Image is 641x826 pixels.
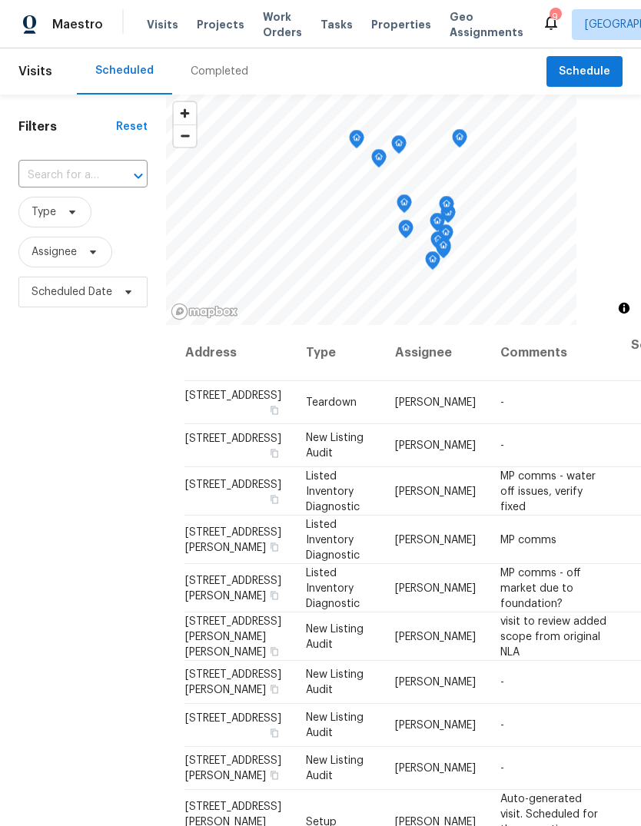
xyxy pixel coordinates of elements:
[500,677,504,688] span: -
[147,17,178,32] span: Visits
[397,194,412,218] div: Map marker
[306,623,364,649] span: New Listing Audit
[439,196,454,220] div: Map marker
[306,567,360,609] span: Listed Inventory Diagnostic
[174,102,196,124] button: Zoom in
[391,135,407,159] div: Map marker
[430,231,446,255] div: Map marker
[395,631,476,642] span: [PERSON_NAME]
[166,95,576,325] canvas: Map
[263,9,302,40] span: Work Orders
[550,9,560,25] div: 9
[185,575,281,601] span: [STREET_ADDRESS][PERSON_NAME]
[559,62,610,81] span: Schedule
[395,440,476,451] span: [PERSON_NAME]
[500,763,504,774] span: -
[452,129,467,153] div: Map marker
[32,244,77,260] span: Assignee
[395,677,476,688] span: [PERSON_NAME]
[267,539,281,553] button: Copy Address
[185,669,281,695] span: [STREET_ADDRESS][PERSON_NAME]
[438,224,453,248] div: Map marker
[185,755,281,781] span: [STREET_ADDRESS][PERSON_NAME]
[371,149,387,173] div: Map marker
[32,204,56,220] span: Type
[395,582,476,593] span: [PERSON_NAME]
[174,125,196,147] span: Zoom out
[32,284,112,300] span: Scheduled Date
[174,124,196,147] button: Zoom out
[306,519,360,560] span: Listed Inventory Diagnostic
[398,220,413,244] div: Map marker
[197,17,244,32] span: Projects
[349,130,364,154] div: Map marker
[267,682,281,696] button: Copy Address
[395,397,476,408] span: [PERSON_NAME]
[18,119,116,134] h1: Filters
[185,433,281,444] span: [STREET_ADDRESS]
[267,726,281,740] button: Copy Address
[500,567,581,609] span: MP comms - off market due to foundation?
[430,213,445,237] div: Map marker
[619,300,629,317] span: Toggle attribution
[320,19,353,30] span: Tasks
[615,299,633,317] button: Toggle attribution
[306,470,360,512] span: Listed Inventory Diagnostic
[116,119,148,134] div: Reset
[185,479,281,489] span: [STREET_ADDRESS]
[500,534,556,545] span: MP comms
[191,64,248,79] div: Completed
[500,397,504,408] span: -
[267,403,281,417] button: Copy Address
[450,9,523,40] span: Geo Assignments
[185,615,281,657] span: [STREET_ADDRESS][PERSON_NAME][PERSON_NAME]
[546,56,623,88] button: Schedule
[185,526,281,552] span: [STREET_ADDRESS][PERSON_NAME]
[395,486,476,496] span: [PERSON_NAME]
[306,669,364,695] span: New Listing Audit
[185,713,281,724] span: [STREET_ADDRESS]
[52,17,103,32] span: Maestro
[425,251,440,275] div: Map marker
[18,55,52,88] span: Visits
[383,325,488,381] th: Assignee
[306,397,357,408] span: Teardown
[500,440,504,451] span: -
[267,446,281,460] button: Copy Address
[267,588,281,602] button: Copy Address
[306,755,364,781] span: New Listing Audit
[500,720,504,731] span: -
[306,433,364,459] span: New Listing Audit
[500,470,596,512] span: MP comms - water off issues, verify fixed
[185,390,281,401] span: [STREET_ADDRESS]
[395,720,476,731] span: [PERSON_NAME]
[267,492,281,506] button: Copy Address
[395,534,476,545] span: [PERSON_NAME]
[488,325,619,381] th: Comments
[267,644,281,658] button: Copy Address
[395,763,476,774] span: [PERSON_NAME]
[294,325,383,381] th: Type
[128,165,149,187] button: Open
[267,768,281,782] button: Copy Address
[184,325,294,381] th: Address
[371,17,431,32] span: Properties
[500,615,606,657] span: visit to review added scope from original NLA
[95,63,154,78] div: Scheduled
[171,303,238,320] a: Mapbox homepage
[436,237,451,261] div: Map marker
[18,164,105,187] input: Search for an address...
[306,712,364,738] span: New Listing Audit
